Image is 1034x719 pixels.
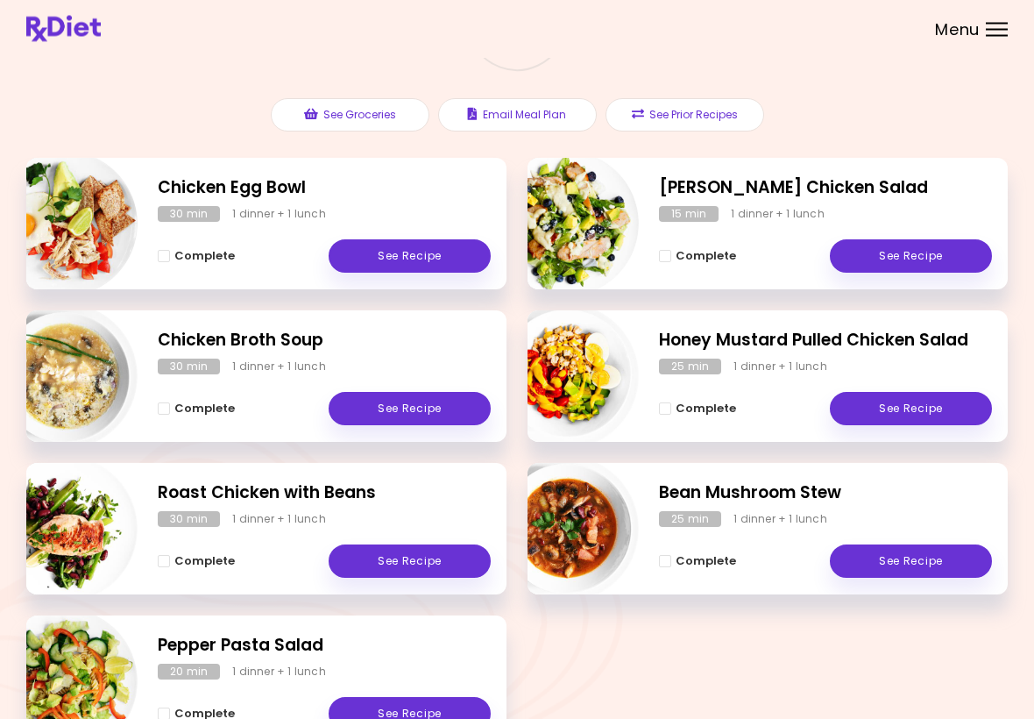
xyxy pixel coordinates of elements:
[158,634,491,659] h2: Pepper Pasta Salad
[232,512,326,528] div: 1 dinner + 1 lunch
[733,512,827,528] div: 1 dinner + 1 lunch
[659,246,736,267] button: Complete - Berry Chicken Salad
[731,207,825,223] div: 1 dinner + 1 lunch
[158,552,235,573] button: Complete - Roast Chicken with Beans
[659,359,721,375] div: 25 min
[659,207,719,223] div: 15 min
[329,545,491,579] a: See Recipe - Roast Chicken with Beans
[606,99,764,132] button: See Prior Recipes
[438,99,597,132] button: Email Meal Plan
[158,481,491,507] h2: Roast Chicken with Beans
[329,240,491,274] a: See Recipe - Chicken Egg Bowl
[158,512,220,528] div: 30 min
[493,457,639,602] img: Info - Bean Mushroom Stew
[174,250,235,264] span: Complete
[830,545,992,579] a: See Recipe - Bean Mushroom Stew
[158,399,235,420] button: Complete - Chicken Broth Soup
[676,250,736,264] span: Complete
[659,176,992,202] h2: Berry Chicken Salad
[493,304,639,450] img: Info - Honey Mustard Pulled Chicken Salad
[232,665,326,680] div: 1 dinner + 1 lunch
[174,402,235,416] span: Complete
[232,207,326,223] div: 1 dinner + 1 lunch
[659,552,736,573] button: Complete - Bean Mushroom Stew
[659,512,721,528] div: 25 min
[232,359,326,375] div: 1 dinner + 1 lunch
[158,246,235,267] button: Complete - Chicken Egg Bowl
[676,402,736,416] span: Complete
[174,555,235,569] span: Complete
[676,555,736,569] span: Complete
[158,176,491,202] h2: Chicken Egg Bowl
[158,207,220,223] div: 30 min
[935,22,980,38] span: Menu
[830,240,992,274] a: See Recipe - Berry Chicken Salad
[158,329,491,354] h2: Chicken Broth Soup
[733,359,827,375] div: 1 dinner + 1 lunch
[26,16,101,42] img: RxDiet
[329,393,491,426] a: See Recipe - Chicken Broth Soup
[271,99,429,132] button: See Groceries
[830,393,992,426] a: See Recipe - Honey Mustard Pulled Chicken Salad
[493,152,639,297] img: Info - Berry Chicken Salad
[659,481,992,507] h2: Bean Mushroom Stew
[158,665,220,680] div: 20 min
[659,399,736,420] button: Complete - Honey Mustard Pulled Chicken Salad
[659,329,992,354] h2: Honey Mustard Pulled Chicken Salad
[158,359,220,375] div: 30 min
